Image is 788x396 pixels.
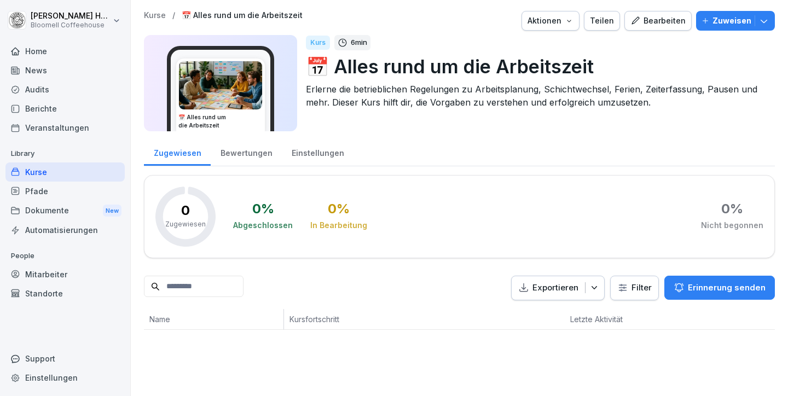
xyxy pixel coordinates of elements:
[144,138,211,166] a: Zugewiesen
[181,204,190,217] p: 0
[306,53,766,80] p: 📅 Alles rund um die Arbeitszeit
[5,368,125,387] a: Einstellungen
[721,202,743,216] div: 0 %
[306,83,766,109] p: Erlerne die betrieblichen Regelungen zu Arbeitsplanung, Schichtwechsel, Ferien, Zeiterfassung, Pa...
[310,220,367,231] div: In Bearbeitung
[211,138,282,166] a: Bewertungen
[624,11,692,31] button: Bearbeiten
[306,36,330,50] div: Kurs
[5,220,125,240] a: Automatisierungen
[522,11,580,31] button: Aktionen
[664,276,775,300] button: Erinnerung senden
[570,313,647,325] p: Letzte Aktivität
[5,247,125,265] p: People
[178,113,263,130] h3: 📅 Alles rund um die Arbeitszeit
[5,61,125,80] a: News
[103,205,121,217] div: New
[532,282,578,294] p: Exportieren
[590,15,614,27] div: Teilen
[31,21,111,29] p: Bloomell Coffeehouse
[5,349,125,368] div: Support
[5,265,125,284] a: Mitarbeiter
[5,162,125,182] a: Kurse
[149,313,278,325] p: Name
[5,80,125,99] a: Audits
[179,61,262,109] img: cu3wmzzldktk4qspvjr6yacu.png
[630,15,686,27] div: Bearbeiten
[252,202,274,216] div: 0 %
[5,182,125,201] a: Pfade
[611,276,658,300] button: Filter
[282,138,354,166] a: Einstellungen
[172,11,175,20] p: /
[5,99,125,118] a: Berichte
[584,11,620,31] button: Teilen
[328,202,350,216] div: 0 %
[233,220,293,231] div: Abgeschlossen
[351,37,367,48] p: 6 min
[617,282,652,293] div: Filter
[688,282,766,294] p: Erinnerung senden
[31,11,111,21] p: [PERSON_NAME] Häfeli
[5,42,125,61] a: Home
[5,284,125,303] a: Standorte
[701,220,763,231] div: Nicht begonnen
[5,118,125,137] a: Veranstaltungen
[696,11,775,31] button: Zuweisen
[528,15,573,27] div: Aktionen
[144,11,166,20] a: Kurse
[5,201,125,221] div: Dokumente
[289,313,454,325] p: Kursfortschritt
[182,11,303,20] a: 📅 Alles rund um die Arbeitszeit
[5,201,125,221] a: DokumenteNew
[165,219,206,229] p: Zugewiesen
[712,15,751,27] p: Zuweisen
[5,145,125,162] p: Library
[511,276,605,300] button: Exportieren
